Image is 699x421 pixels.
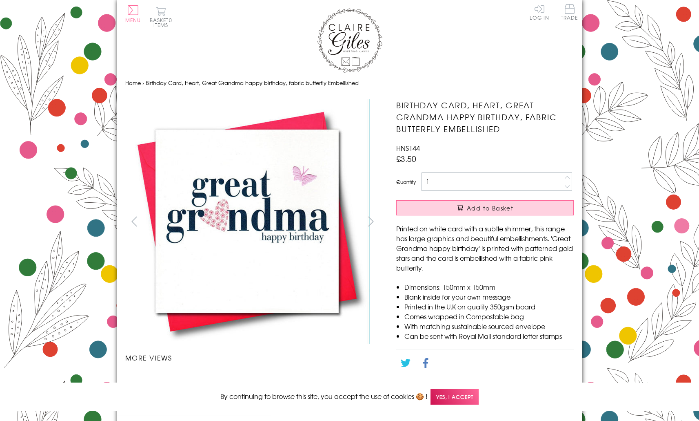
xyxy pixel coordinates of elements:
button: next [362,212,380,231]
li: Can be sent with Royal Mail standard letter stamps [404,331,574,341]
span: Add to Basket [467,204,513,212]
span: Trade [561,4,578,20]
span: HNS144 [396,143,420,153]
p: Printed on white card with a subtle shimmer, this range has large graphics and beautiful embellis... [396,224,574,273]
span: 0 items [153,16,172,29]
li: Comes wrapped in Compostable bag [404,311,574,321]
button: Add to Basket [396,200,574,215]
span: Birthday Card, Heart, Great Grandma happy birthday, fabric butterfly Embellished [146,79,359,87]
img: Birthday Card, Heart, Great Grandma happy birthday, fabric butterfly Embellished [380,99,625,345]
ul: Carousel Pagination [125,371,380,389]
h3: More views [125,353,380,363]
a: Go back to the collection [403,380,482,390]
h1: Birthday Card, Heart, Great Grandma happy birthday, fabric butterfly Embellished [396,99,574,134]
img: Claire Giles Greetings Cards [317,8,382,73]
span: £3.50 [396,153,416,164]
img: Birthday Card, Heart, Great Grandma happy birthday, fabric butterfly Embellished [220,381,221,381]
a: Trade [561,4,578,22]
a: Home [125,79,141,87]
li: Carousel Page 2 [189,371,253,389]
li: Dimensions: 150mm x 150mm [404,282,574,292]
li: Carousel Page 4 [316,371,380,389]
a: Log In [530,4,549,20]
li: Printed in the U.K on quality 350gsm board [404,302,574,311]
span: Yes, I accept [430,389,479,405]
span: › [142,79,144,87]
label: Quantity [396,178,416,186]
img: Birthday Card, Heart, Great Grandma happy birthday, fabric butterfly Embellished [348,381,348,381]
button: Basket0 items [150,7,172,27]
span: Menu [125,16,141,24]
li: Blank inside for your own message [404,292,574,302]
img: Birthday Card, Heart, Great Grandma happy birthday, fabric butterfly Embellished [125,99,370,344]
button: prev [125,212,144,231]
li: Carousel Page 1 (Current Slide) [125,371,189,389]
li: Carousel Page 3 [253,371,316,389]
li: With matching sustainable sourced envelope [404,321,574,331]
button: Menu [125,5,141,22]
nav: breadcrumbs [125,75,574,92]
